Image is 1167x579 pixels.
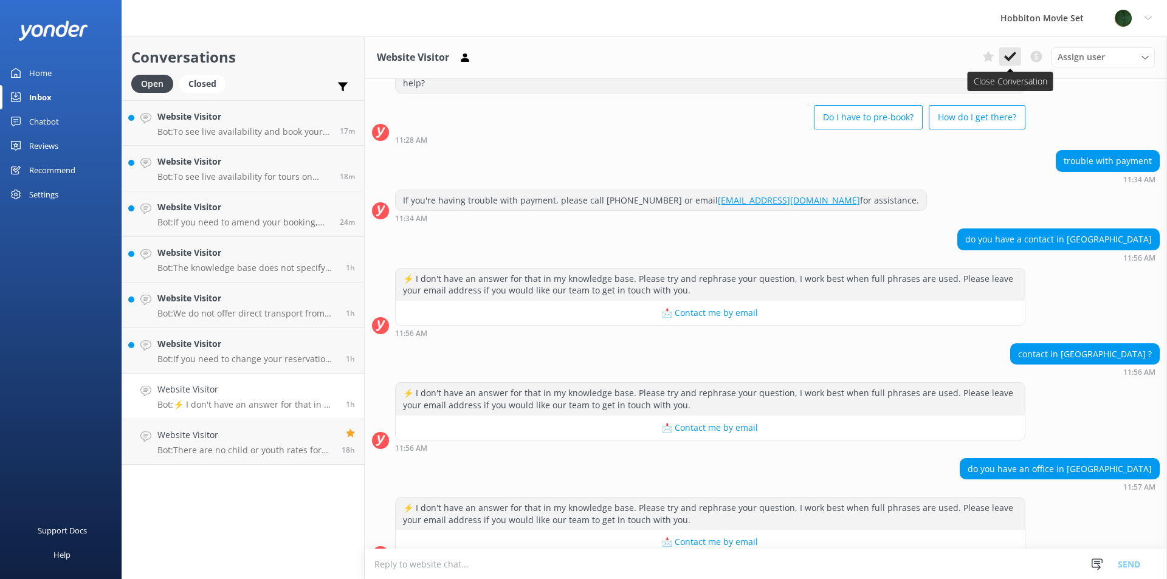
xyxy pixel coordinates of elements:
[18,21,88,41] img: yonder-white-logo.png
[395,445,427,452] strong: 11:56 AM
[157,337,337,351] h4: Website Visitor
[157,217,331,228] p: Bot: If you need to amend your booking, please contact our team at [EMAIL_ADDRESS][DOMAIN_NAME] o...
[346,399,355,409] span: Sep 18 2025 11:57am (UTC +12:00) Pacific/Auckland
[157,200,331,214] h4: Website Visitor
[179,75,225,93] div: Closed
[1123,255,1155,262] strong: 11:56 AM
[29,182,58,207] div: Settings
[1123,484,1155,491] strong: 11:57 AM
[340,126,355,136] span: Sep 18 2025 01:17pm (UTC +12:00) Pacific/Auckland
[157,110,331,123] h4: Website Visitor
[122,283,364,328] a: Website VisitorBot:We do not offer direct transport from [GEOGRAPHIC_DATA]. However, we have part...
[122,374,364,419] a: Website VisitorBot:⚡ I don't have an answer for that in my knowledge base. Please try and rephras...
[122,100,364,146] a: Website VisitorBot:To see live availability and book your Hobbiton tour, please visit [DOMAIN_NAM...
[1052,47,1155,67] div: Assign User
[395,135,1025,144] div: Sep 18 2025 11:28am (UTC +12:00) Pacific/Auckland
[718,194,860,206] a: [EMAIL_ADDRESS][DOMAIN_NAME]
[122,146,364,191] a: Website VisitorBot:To see live availability for tours on specific dates, please visit [DOMAIN_NAM...
[396,416,1025,440] button: 📩 Contact me by email
[157,292,337,305] h4: Website Visitor
[157,383,337,396] h4: Website Visitor
[1114,9,1132,27] img: 34-1625720359.png
[29,85,52,109] div: Inbox
[929,105,1025,129] button: How do I get there?
[395,444,1025,452] div: Sep 18 2025 11:56am (UTC +12:00) Pacific/Auckland
[1058,50,1105,64] span: Assign user
[157,308,337,319] p: Bot: We do not offer direct transport from [GEOGRAPHIC_DATA]. However, we have partners who provi...
[1010,368,1160,376] div: Sep 18 2025 11:56am (UTC +12:00) Pacific/Auckland
[395,330,427,337] strong: 11:56 AM
[157,155,331,168] h4: Website Visitor
[346,308,355,318] span: Sep 18 2025 12:10pm (UTC +12:00) Pacific/Auckland
[122,237,364,283] a: Website VisitorBot:The knowledge base does not specify the exact return time for the bus to The S...
[342,445,355,455] span: Sep 17 2025 06:38pm (UTC +12:00) Pacific/Auckland
[29,134,58,158] div: Reviews
[29,61,52,85] div: Home
[53,543,71,567] div: Help
[122,419,364,465] a: Website VisitorBot:There are no child or youth rates for International Hobbit Day. The ticket pri...
[1056,151,1159,171] div: trouble with payment
[346,354,355,364] span: Sep 18 2025 12:08pm (UTC +12:00) Pacific/Auckland
[396,190,926,211] div: If you're having trouble with payment, please call [PHONE_NUMBER] or email for assistance.
[377,50,449,66] h3: Website Visitor
[157,445,332,456] p: Bot: There are no child or youth rates for International Hobbit Day. The ticket price is $320 per...
[157,428,332,442] h4: Website Visitor
[157,171,331,182] p: Bot: To see live availability for tours on specific dates, please visit [DOMAIN_NAME][URL].
[958,229,1159,250] div: do you have a contact in [GEOGRAPHIC_DATA]
[960,482,1160,491] div: Sep 18 2025 11:57am (UTC +12:00) Pacific/Auckland
[157,399,337,410] p: Bot: ⚡ I don't have an answer for that in my knowledge base. Please try and rephrase your questio...
[396,383,1025,415] div: ⚡ I don't have an answer for that in my knowledge base. Please try and rephrase your question, I ...
[122,328,364,374] a: Website VisitorBot:If you need to change your reservation date, please contact our team at [EMAIL...
[960,459,1159,479] div: do you have an office in [GEOGRAPHIC_DATA]
[340,217,355,227] span: Sep 18 2025 01:09pm (UTC +12:00) Pacific/Auckland
[131,77,179,90] a: Open
[346,262,355,273] span: Sep 18 2025 12:11pm (UTC +12:00) Pacific/Auckland
[395,215,427,222] strong: 11:34 AM
[1011,344,1159,365] div: contact in [GEOGRAPHIC_DATA] ?
[157,126,331,137] p: Bot: To see live availability and book your Hobbiton tour, please visit [DOMAIN_NAME][URL].
[395,137,427,144] strong: 11:28 AM
[1056,175,1160,183] div: Sep 18 2025 11:34am (UTC +12:00) Pacific/Auckland
[122,191,364,237] a: Website VisitorBot:If you need to amend your booking, please contact our team at [EMAIL_ADDRESS][...
[179,77,232,90] a: Closed
[131,46,355,69] h2: Conversations
[957,253,1160,262] div: Sep 18 2025 11:56am (UTC +12:00) Pacific/Auckland
[1123,369,1155,376] strong: 11:56 AM
[340,171,355,182] span: Sep 18 2025 01:16pm (UTC +12:00) Pacific/Auckland
[396,498,1025,530] div: ⚡ I don't have an answer for that in my knowledge base. Please try and rephrase your question, I ...
[396,301,1025,325] button: 📩 Contact me by email
[814,105,923,129] button: Do I have to pre-book?
[395,214,927,222] div: Sep 18 2025 11:34am (UTC +12:00) Pacific/Auckland
[395,329,1025,337] div: Sep 18 2025 11:56am (UTC +12:00) Pacific/Auckland
[1123,176,1155,183] strong: 11:34 AM
[157,246,337,259] h4: Website Visitor
[131,75,173,93] div: Open
[38,518,87,543] div: Support Docs
[29,109,59,134] div: Chatbot
[29,158,75,182] div: Recommend
[157,354,337,365] p: Bot: If you need to change your reservation date, please contact our team at [EMAIL_ADDRESS][DOMA...
[157,262,337,273] p: Bot: The knowledge base does not specify the exact return time for the bus to The Shire's Rest on...
[396,269,1025,301] div: ⚡ I don't have an answer for that in my knowledge base. Please try and rephrase your question, I ...
[396,530,1025,554] button: 📩 Contact me by email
